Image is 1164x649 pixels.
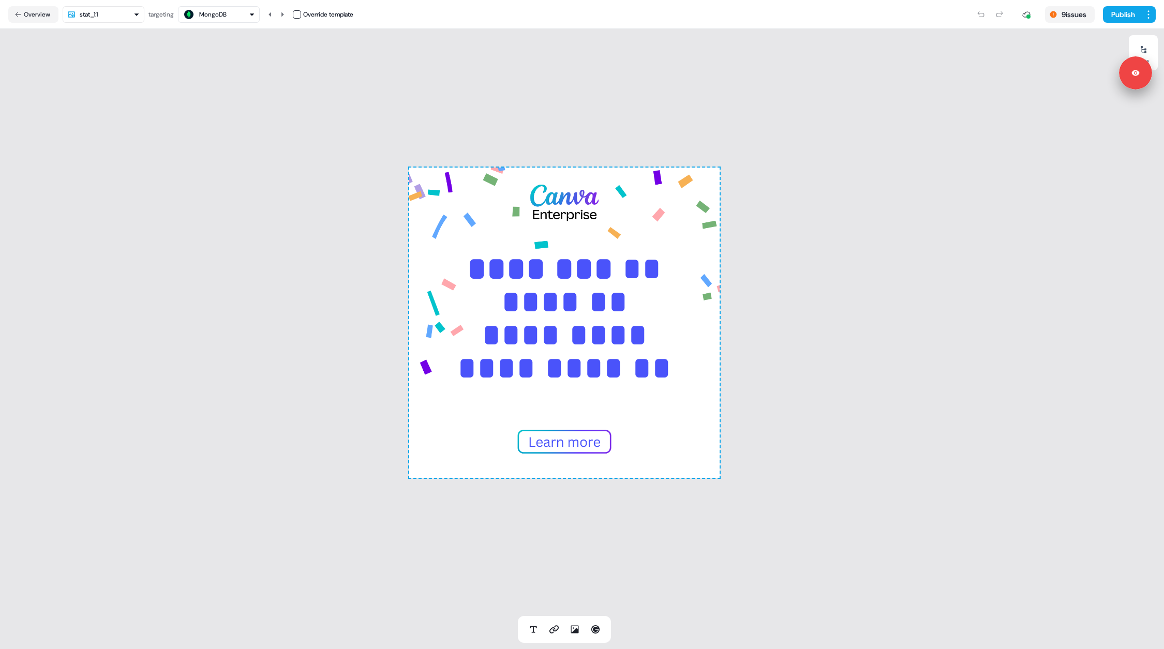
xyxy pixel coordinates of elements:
div: MongoDB [199,9,227,20]
button: Edits [1129,41,1158,64]
button: Publish [1103,6,1141,23]
div: targeting [148,9,174,20]
button: 9issues [1045,6,1095,23]
div: Override template [303,9,353,20]
button: MongoDB [178,6,260,23]
button: Overview [8,6,58,23]
div: stat_1:1 [80,9,98,20]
